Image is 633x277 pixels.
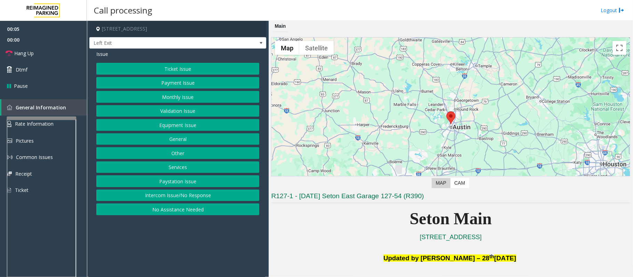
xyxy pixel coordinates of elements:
[432,178,451,188] label: Map
[494,254,516,262] span: [DATE]
[383,254,489,262] span: Updated by [PERSON_NAME] – 28
[450,178,469,188] label: CAM
[14,82,28,90] span: Pause
[96,63,259,75] button: Ticket Issue
[16,66,27,73] span: Dtmf
[96,119,259,131] button: Equipment Issue
[96,77,259,89] button: Payment Issue
[90,37,231,49] span: Left Exit
[1,99,87,116] a: General Information
[446,111,455,124] div: 1201 West 38th Street, Austin, TX
[420,234,482,241] a: [STREET_ADDRESS]
[619,7,624,14] img: logout
[273,21,287,32] div: Main
[14,50,34,57] span: Hang Up
[90,2,156,19] h3: Call processing
[96,175,259,187] button: Paystation Issue
[96,105,259,117] button: Validation Issue
[16,104,66,111] span: General Information
[96,161,259,173] button: Services
[96,133,259,145] button: General
[489,254,494,259] span: th
[96,203,259,215] button: No Assistance Needed
[96,147,259,159] button: Other
[275,41,299,55] button: Show street map
[271,192,630,203] h3: R127-1 - [DATE] Seton East Garage 127-54 (R390)
[89,21,266,37] h4: [STREET_ADDRESS]
[612,41,626,55] button: Toggle fullscreen view
[96,91,259,103] button: Monthly Issue
[299,41,334,55] button: Show satellite imagery
[601,7,624,14] a: Logout
[96,190,259,201] button: Intercom Issue/No Response
[96,50,108,58] span: Issue
[410,209,492,228] span: Seton Main
[7,105,12,110] img: 'icon'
